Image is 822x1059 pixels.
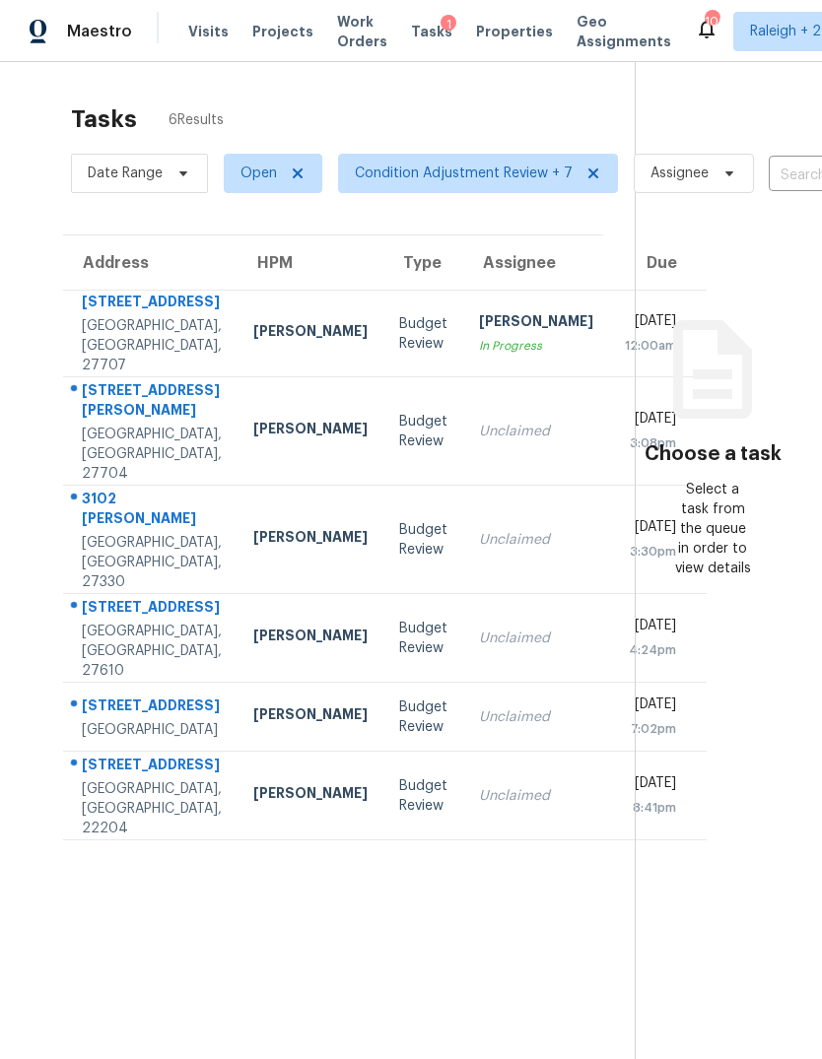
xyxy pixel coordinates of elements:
[169,110,224,130] span: 6 Results
[463,235,609,291] th: Assignee
[82,597,222,622] div: [STREET_ADDRESS]
[252,22,313,41] span: Projects
[479,530,593,550] div: Unclaimed
[82,380,222,425] div: [STREET_ADDRESS][PERSON_NAME]
[399,619,447,658] div: Budget Review
[88,164,163,183] span: Date Range
[645,444,782,464] h3: Choose a task
[479,336,593,356] div: In Progress
[625,773,676,798] div: [DATE]
[625,311,676,336] div: [DATE]
[253,704,368,729] div: [PERSON_NAME]
[82,489,222,533] div: 3102 [PERSON_NAME]
[238,235,383,291] th: HPM
[82,425,222,484] div: [GEOGRAPHIC_DATA], [GEOGRAPHIC_DATA], 27704
[441,15,456,34] div: 1
[253,419,368,443] div: [PERSON_NAME]
[674,480,752,578] div: Select a task from the queue in order to view details
[399,314,447,354] div: Budget Review
[625,433,676,453] div: 3:08pm
[479,629,593,648] div: Unclaimed
[253,783,368,808] div: [PERSON_NAME]
[479,422,593,441] div: Unclaimed
[625,517,676,542] div: [DATE]
[577,12,671,51] span: Geo Assignments
[82,292,222,316] div: [STREET_ADDRESS]
[383,235,463,291] th: Type
[240,164,277,183] span: Open
[67,22,132,41] span: Maestro
[479,311,593,336] div: [PERSON_NAME]
[82,695,222,720] div: [STREET_ADDRESS]
[71,109,137,129] h2: Tasks
[82,720,222,740] div: [GEOGRAPHIC_DATA]
[188,22,229,41] span: Visits
[609,235,707,291] th: Due
[253,321,368,346] div: [PERSON_NAME]
[253,527,368,552] div: [PERSON_NAME]
[82,622,222,681] div: [GEOGRAPHIC_DATA], [GEOGRAPHIC_DATA], 27610
[411,25,452,38] span: Tasks
[625,640,676,660] div: 4:24pm
[399,520,447,560] div: Budget Review
[625,798,676,818] div: 8:41pm
[82,779,222,838] div: [GEOGRAPHIC_DATA], [GEOGRAPHIC_DATA], 22204
[82,533,222,592] div: [GEOGRAPHIC_DATA], [GEOGRAPHIC_DATA], 27330
[625,542,676,562] div: 3:30pm
[355,164,573,183] span: Condition Adjustment Review + 7
[625,695,676,719] div: [DATE]
[651,164,709,183] span: Assignee
[479,786,593,806] div: Unclaimed
[337,12,387,51] span: Work Orders
[625,719,676,739] div: 7:02pm
[479,707,593,727] div: Unclaimed
[399,412,447,451] div: Budget Review
[476,22,553,41] span: Properties
[82,316,222,375] div: [GEOGRAPHIC_DATA], [GEOGRAPHIC_DATA], 27707
[625,616,676,640] div: [DATE]
[399,697,447,737] div: Budget Review
[705,12,719,32] div: 100
[625,409,676,433] div: [DATE]
[82,755,222,779] div: [STREET_ADDRESS]
[625,336,676,356] div: 12:00am
[399,776,447,816] div: Budget Review
[750,22,821,41] span: Raleigh + 2
[63,235,238,291] th: Address
[253,626,368,650] div: [PERSON_NAME]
